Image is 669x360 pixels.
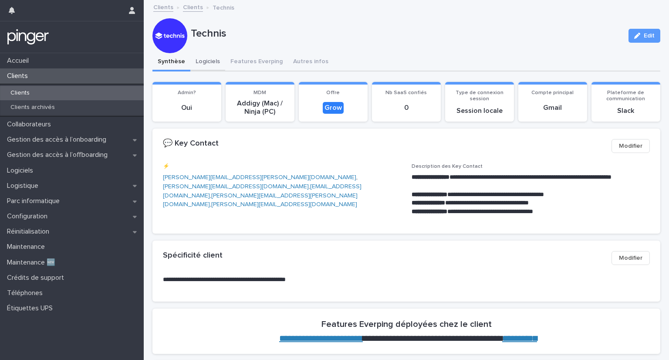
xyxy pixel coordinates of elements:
p: Technis [213,2,234,12]
button: Modifier [612,251,650,265]
p: Configuration [3,212,54,221]
p: Parc informatique [3,197,67,205]
span: Admin? [178,90,196,95]
a: Clients [153,2,173,12]
p: Réinitialisation [3,228,56,236]
p: Clients [3,72,35,80]
p: Étiquettes UPS [3,304,60,312]
div: Grow [323,102,344,114]
p: Accueil [3,57,36,65]
span: Modifier [619,142,642,150]
p: Clients [3,89,37,97]
p: Technis [191,27,622,40]
p: Gestion des accès à l’offboarding [3,151,115,159]
img: mTgBEunGTSyRkCgitkcU [7,28,49,46]
p: , , , , [163,173,401,209]
p: Gestion des accès à l’onboarding [3,136,113,144]
button: Edit [628,29,660,43]
span: MDM [253,90,266,95]
button: Synthèse [152,53,190,71]
span: Modifier [619,254,642,262]
span: Plateforme de communication [606,90,645,102]
span: Type de connexion session [456,90,503,102]
a: [PERSON_NAME][EMAIL_ADDRESS][PERSON_NAME][DOMAIN_NAME] [163,174,356,180]
p: Slack [597,107,655,115]
button: Modifier [612,139,650,153]
button: Features Everping [225,53,288,71]
p: Gmail [524,104,582,112]
p: 0 [377,104,436,112]
a: Clients [183,2,203,12]
p: Téléphones [3,289,50,297]
button: Logiciels [190,53,225,71]
h2: 💬 Key Contact [163,139,219,149]
p: Addigy (Mac) / Ninja (PC) [231,99,289,116]
p: Maintenance [3,243,52,251]
p: Maintenance 🆕 [3,258,62,267]
p: Logiciels [3,166,40,175]
h2: Spécificité client [163,251,223,261]
h2: Features Everping déployées chez le client [321,319,492,329]
span: ⚡️ [163,164,169,169]
p: Oui [158,104,216,112]
span: Edit [644,33,655,39]
button: Autres infos [288,53,334,71]
p: Logistique [3,182,45,190]
p: Collaborateurs [3,120,58,129]
span: Description des Key Contact [412,164,483,169]
a: [PERSON_NAME][EMAIL_ADDRESS][DOMAIN_NAME] [163,183,309,190]
span: Offre [326,90,340,95]
a: [PERSON_NAME][EMAIL_ADDRESS][PERSON_NAME][DOMAIN_NAME] [163,193,358,208]
a: [PERSON_NAME][EMAIL_ADDRESS][DOMAIN_NAME] [211,201,357,207]
p: Clients archivés [3,104,62,111]
span: Nb SaaS confiés [385,90,427,95]
span: Compte principal [531,90,574,95]
p: Crédits de support [3,274,71,282]
p: Session locale [450,107,509,115]
a: [EMAIL_ADDRESS][DOMAIN_NAME] [163,183,362,199]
